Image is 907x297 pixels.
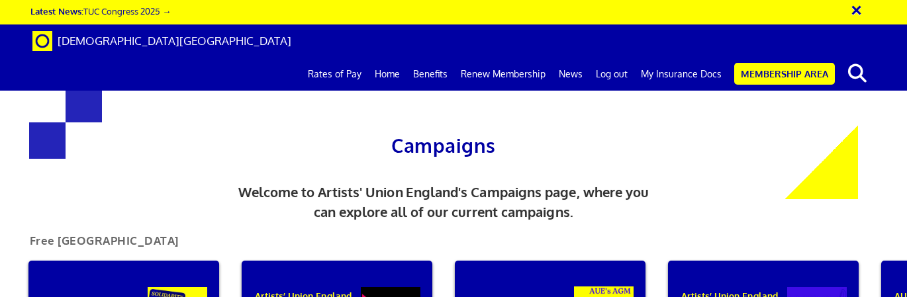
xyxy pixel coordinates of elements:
[837,60,878,87] button: search
[301,58,368,91] a: Rates of Pay
[406,58,454,91] a: Benefits
[228,182,660,222] p: Welcome to Artists' Union England's Campaigns page, where you can explore all of our current camp...
[734,63,835,85] a: Membership Area
[20,235,189,253] h2: Free [GEOGRAPHIC_DATA]
[634,58,728,91] a: My Insurance Docs
[454,58,552,91] a: Renew Membership
[30,5,171,17] a: Latest News:TUC Congress 2025 →
[58,34,291,48] span: [DEMOGRAPHIC_DATA][GEOGRAPHIC_DATA]
[391,134,495,157] span: Campaigns
[589,58,634,91] a: Log out
[368,58,406,91] a: Home
[23,24,301,58] a: Brand [DEMOGRAPHIC_DATA][GEOGRAPHIC_DATA]
[552,58,589,91] a: News
[30,5,83,17] strong: Latest News:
